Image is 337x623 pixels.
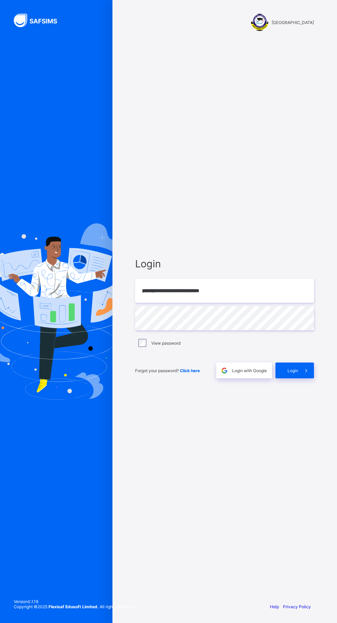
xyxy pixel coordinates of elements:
[232,368,267,373] span: Login with Google
[180,368,200,373] a: Click here
[14,599,135,604] span: Version 0.1.19
[48,604,99,609] strong: Flexisaf Edusoft Limited.
[14,14,65,27] img: SAFSIMS Logo
[135,368,200,373] span: Forgot your password?
[220,367,228,375] img: google.396cfc9801f0270233282035f929180a.svg
[151,341,181,346] label: View password
[14,604,135,609] span: Copyright © 2025 All rights reserved.
[287,368,298,373] span: Login
[135,258,314,270] span: Login
[283,604,311,609] a: Privacy Policy
[272,20,314,25] span: [GEOGRAPHIC_DATA]
[270,604,279,609] a: Help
